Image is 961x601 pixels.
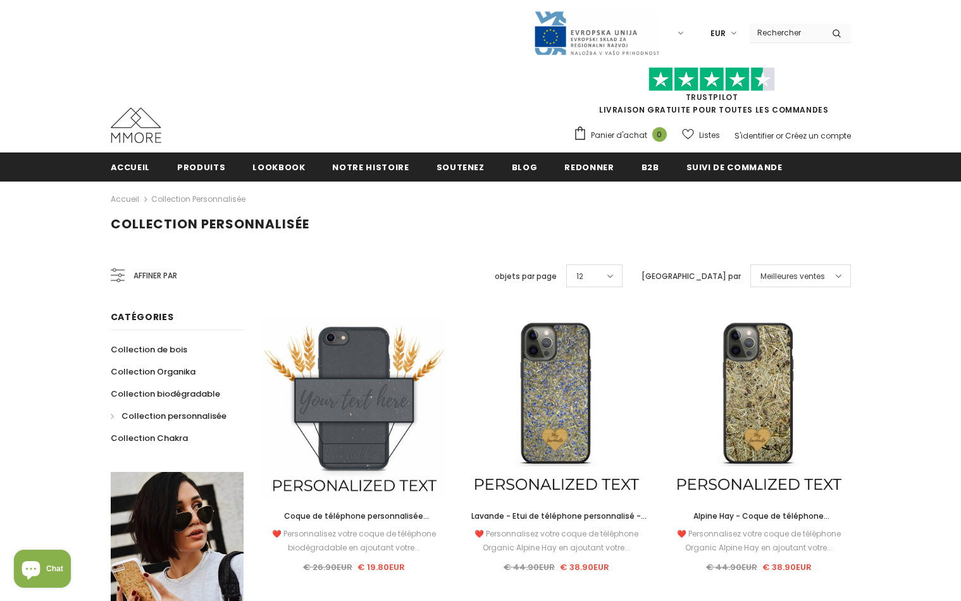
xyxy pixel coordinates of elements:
span: 12 [576,270,583,283]
span: Lookbook [252,161,305,173]
span: B2B [642,161,659,173]
a: Collection Organika [111,361,195,383]
div: ❤️ Personnalisez votre coque de téléphone Organic Alpine Hay en ajoutant votre... [464,527,648,555]
span: Alpine Hay - Coque de téléphone personnalisée - Cadeau personnalisé [685,511,833,535]
a: Suivi de commande [686,152,783,181]
span: € 44.90EUR [706,561,757,573]
span: Notre histoire [332,161,409,173]
span: Affiner par [133,269,177,283]
a: B2B [642,152,659,181]
a: Panier d'achat 0 [573,126,673,145]
a: Collection biodégradable [111,383,220,405]
input: Search Site [750,23,822,42]
span: Collection personnalisée [111,215,309,233]
a: soutenez [437,152,485,181]
span: Collection personnalisée [121,410,226,422]
img: Javni Razpis [533,10,660,56]
a: Accueil [111,192,139,207]
span: Produits [177,161,225,173]
a: Créez un compte [785,130,851,141]
span: 0 [652,127,667,142]
a: Lookbook [252,152,305,181]
span: Accueil [111,161,151,173]
span: Collection Chakra [111,432,188,444]
span: Lavande - Etui de téléphone personnalisé - Cadeau personnalisé [471,511,647,535]
label: objets par page [495,270,557,283]
span: Meilleures ventes [760,270,825,283]
span: Collection Organika [111,366,195,378]
span: € 26.90EUR [303,561,352,573]
a: Redonner [564,152,614,181]
a: Collection de bois [111,338,187,361]
span: Redonner [564,161,614,173]
span: LIVRAISON GRATUITE POUR TOUTES LES COMMANDES [573,73,851,115]
a: Produits [177,152,225,181]
a: Notre histoire [332,152,409,181]
inbox-online-store-chat: Shopify online store chat [10,550,75,591]
span: soutenez [437,161,485,173]
a: Accueil [111,152,151,181]
img: Faites confiance aux étoiles pilotes [648,67,775,92]
span: Collection de bois [111,344,187,356]
span: Blog [512,161,538,173]
span: Suivi de commande [686,161,783,173]
div: ❤️ Personnalisez votre coque de téléphone biodégradable en ajoutant votre... [263,527,446,555]
span: € 19.80EUR [357,561,405,573]
span: € 44.90EUR [504,561,555,573]
span: Listes [699,129,720,142]
span: € 38.90EUR [560,561,609,573]
label: [GEOGRAPHIC_DATA] par [642,270,741,283]
span: Panier d'achat [591,129,647,142]
a: Lavande - Etui de téléphone personnalisé - Cadeau personnalisé [464,509,648,523]
span: € 38.90EUR [762,561,812,573]
span: Coque de téléphone personnalisée biodégradable - Noire [284,511,429,535]
a: Javni Razpis [533,27,660,38]
span: Catégories [111,311,174,323]
a: Alpine Hay - Coque de téléphone personnalisée - Cadeau personnalisé [667,509,850,523]
a: Blog [512,152,538,181]
a: Collection personnalisée [151,194,245,204]
span: Collection biodégradable [111,388,220,400]
a: TrustPilot [686,92,738,102]
a: S'identifier [735,130,774,141]
span: EUR [710,27,726,40]
a: Collection personnalisée [111,405,226,427]
a: Coque de téléphone personnalisée biodégradable - Noire [263,509,446,523]
img: Cas MMORE [111,108,161,143]
span: or [776,130,783,141]
a: Collection Chakra [111,427,188,449]
a: Listes [682,124,720,146]
div: ❤️ Personnalisez votre coque de téléphone Organic Alpine Hay en ajoutant votre... [667,527,850,555]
